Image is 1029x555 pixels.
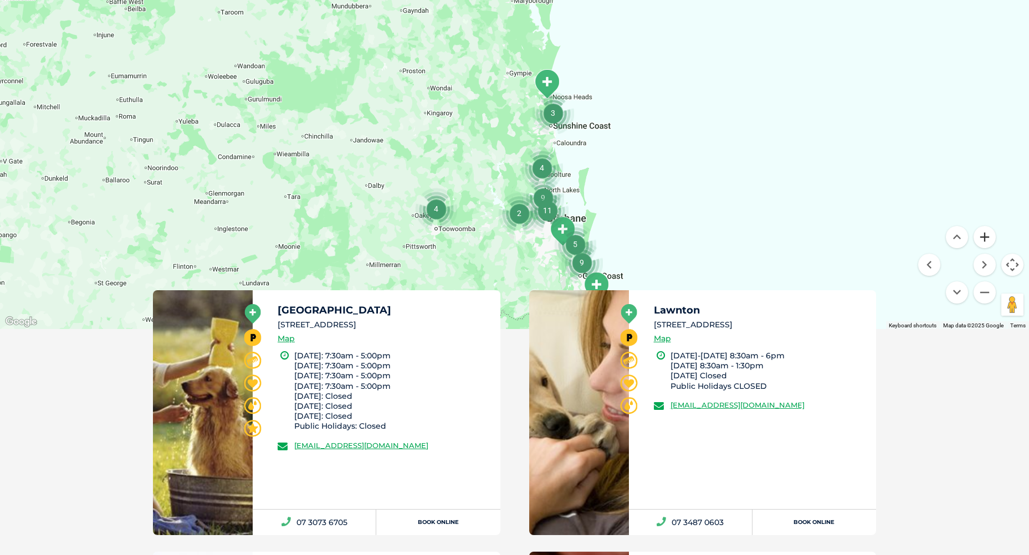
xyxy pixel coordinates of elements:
[522,185,573,236] div: 11
[654,332,671,345] a: Map
[974,226,996,248] button: Zoom in
[3,315,39,329] a: Open this area in Google Maps (opens a new window)
[528,88,579,138] div: 3
[556,237,607,288] div: 9
[516,142,567,193] div: 4
[376,510,500,535] a: Book Online
[974,281,996,304] button: Zoom out
[294,441,428,450] a: [EMAIL_ADDRESS][DOMAIN_NAME]
[974,254,996,276] button: Move right
[654,319,867,331] li: [STREET_ADDRESS]
[654,305,867,315] h5: Lawnton
[278,332,295,345] a: Map
[918,254,940,276] button: Move left
[1001,294,1023,316] button: Drag Pegman onto the map to open Street View
[411,183,462,234] div: 4
[494,188,545,239] div: 2
[550,219,601,270] div: 5
[889,322,936,330] button: Keyboard shortcuts
[1001,254,1023,276] button: Map camera controls
[946,281,968,304] button: Move down
[529,64,565,104] div: Noosa Civic
[578,267,615,306] div: Tweed Heads
[294,351,490,431] li: [DATE]: 7:30am - 5:00pm [DATE]: 7:30am - 5:00pm [DATE]: 7:30am - 5:00pm [DATE]: 7:30am - 5:00pm [...
[946,226,968,248] button: Move up
[670,400,805,409] a: [EMAIL_ADDRESS][DOMAIN_NAME]
[278,319,490,331] li: [STREET_ADDRESS]
[1010,322,1026,328] a: Terms (opens in new tab)
[752,510,876,535] a: Book Online
[3,315,39,329] img: Google
[278,305,490,315] h5: [GEOGRAPHIC_DATA]
[943,322,1004,328] span: Map data ©2025 Google
[253,510,376,535] a: 07 3073 6705
[544,212,581,251] div: Beenleigh
[670,351,867,391] li: [DATE]-[DATE] 8:30am - 6pm [DATE] 8:30am - 1:30pm [DATE] Closed Public Holidays CLOSED
[518,172,569,223] div: 9
[629,510,752,535] a: 07 3487 0603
